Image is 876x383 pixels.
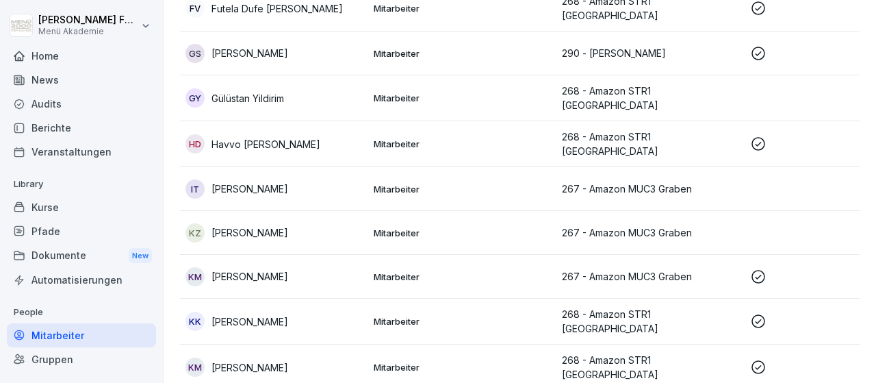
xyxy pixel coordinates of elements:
[211,269,288,284] p: [PERSON_NAME]
[38,27,138,36] p: Menü Akademie
[185,88,205,108] div: GY
[7,243,156,269] div: Dokumente
[562,353,739,382] p: 268 - Amazon STR1 [GEOGRAPHIC_DATA]
[7,116,156,140] a: Berichte
[374,315,551,328] p: Mitarbeiter
[211,137,320,151] p: Havvo [PERSON_NAME]
[211,182,288,196] p: [PERSON_NAME]
[211,46,288,60] p: [PERSON_NAME]
[7,323,156,347] a: Mitarbeiter
[211,314,288,329] p: [PERSON_NAME]
[185,180,205,199] div: IT
[374,183,551,195] p: Mitarbeiter
[374,47,551,60] p: Mitarbeiter
[562,129,739,158] p: 268 - Amazon STR1 [GEOGRAPHIC_DATA]
[185,44,205,63] div: GS
[7,347,156,371] a: Gruppen
[7,301,156,323] p: People
[374,271,551,283] p: Mitarbeiter
[7,68,156,92] a: News
[38,14,138,26] p: [PERSON_NAME] Faschon
[374,2,551,14] p: Mitarbeiter
[7,195,156,219] a: Kurse
[562,307,739,336] p: 268 - Amazon STR1 [GEOGRAPHIC_DATA]
[374,138,551,150] p: Mitarbeiter
[562,84,739,112] p: 268 - Amazon STR1 [GEOGRAPHIC_DATA]
[185,312,205,331] div: KK
[185,223,205,243] div: KZ
[7,140,156,164] a: Veranstaltungen
[374,227,551,239] p: Mitarbeiter
[374,361,551,373] p: Mitarbeiter
[7,219,156,243] a: Pfade
[7,268,156,292] a: Automatisierungen
[185,134,205,153] div: HD
[129,248,152,264] div: New
[7,243,156,269] a: DokumenteNew
[7,44,156,68] a: Home
[562,46,739,60] p: 290 - [PERSON_NAME]
[562,269,739,284] p: 267 - Amazon MUC3 Graben
[562,182,739,196] p: 267 - Amazon MUC3 Graben
[562,225,739,240] p: 267 - Amazon MUC3 Graben
[211,91,284,106] p: Gülüstan Yildirim
[7,173,156,195] p: Library
[211,225,288,240] p: [PERSON_NAME]
[211,1,343,16] p: Futela Dufe [PERSON_NAME]
[185,267,205,286] div: KM
[7,92,156,116] a: Audits
[211,360,288,375] p: [PERSON_NAME]
[185,358,205,377] div: KM
[374,92,551,104] p: Mitarbeiter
